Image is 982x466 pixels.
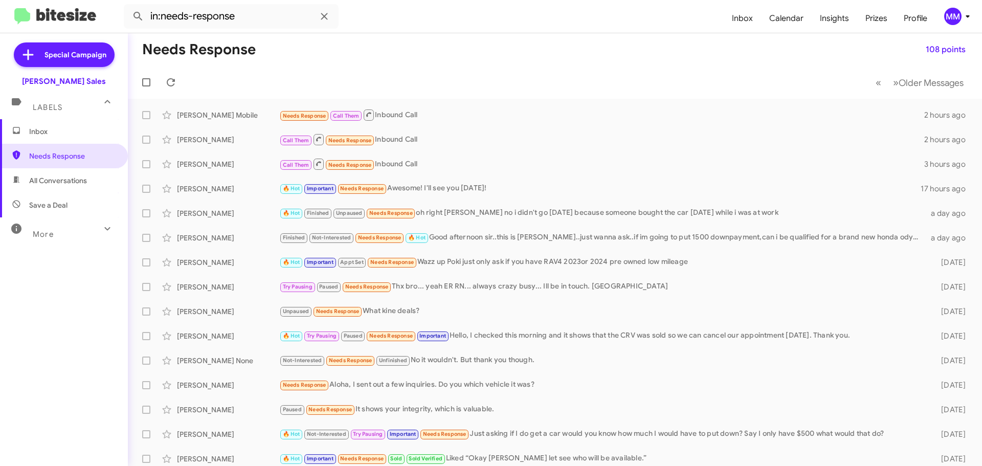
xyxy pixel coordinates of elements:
span: Needs Response [345,283,389,290]
span: Important [307,455,333,462]
span: Not-Interested [283,357,322,364]
span: 🔥 Hot [283,185,300,192]
div: [PERSON_NAME] [177,380,279,390]
span: Needs Response [283,113,326,119]
span: 🔥 Hot [283,259,300,265]
div: Good afternoon sir..this is [PERSON_NAME]..just wanna ask..if im going to put 1500 downpayment,ca... [279,232,925,243]
a: Inbox [724,4,761,33]
div: [DATE] [925,282,974,292]
span: 🔥 Hot [283,332,300,339]
span: Needs Response [370,259,414,265]
div: Inbound Call [279,133,924,146]
span: Needs Response [329,357,372,364]
div: [DATE] [925,257,974,268]
div: MM [944,8,962,25]
span: Needs Response [316,308,360,315]
span: 🔥 Hot [283,210,300,216]
div: Thx bro... yeah ER RN... always crazy busy... Ill be in touch. [GEOGRAPHIC_DATA] [279,281,925,293]
div: 17 hours ago [921,184,974,194]
span: Important [390,431,416,437]
div: [PERSON_NAME] [177,257,279,268]
div: [DATE] [925,405,974,415]
div: Liked “Okay [PERSON_NAME] let see who will be available.” [279,453,925,464]
div: [PERSON_NAME] [177,159,279,169]
div: It shows your integrity, which is valuable. [279,404,925,415]
div: Aloha, I sent out a few inquiries. Do you which vehicle it was? [279,379,925,391]
div: Just asking if I do get a car would you know how much I would have to put down? Say I only have $... [279,428,925,440]
input: Search [124,4,339,29]
h1: Needs Response [142,41,256,58]
a: Prizes [857,4,896,33]
span: Paused [319,283,338,290]
span: Appt Set [340,259,364,265]
div: [PERSON_NAME] [177,184,279,194]
span: Unpaused [336,210,363,216]
div: [PERSON_NAME] [177,306,279,317]
span: Inbox [29,126,116,137]
div: Inbound Call [279,158,924,170]
span: Needs Response [283,382,326,388]
span: Needs Response [340,185,384,192]
button: Next [887,72,970,93]
span: Call Them [333,113,360,119]
span: Sold Verified [409,455,442,462]
div: [PERSON_NAME] Mobile [177,110,279,120]
span: Important [419,332,446,339]
span: Needs Response [369,332,413,339]
span: Call Them [283,162,309,168]
div: [DATE] [925,356,974,366]
div: 2 hours ago [924,110,974,120]
div: What kine deals? [279,305,925,317]
span: Needs Response [358,234,401,241]
div: [PERSON_NAME] [177,405,279,415]
span: Needs Response [308,406,352,413]
span: Older Messages [899,77,964,88]
div: No it wouldn't. But thank you though. [279,354,925,366]
div: [PERSON_NAME] [177,135,279,145]
div: a day ago [925,208,974,218]
span: Not-Interested [307,431,346,437]
div: [PERSON_NAME] [177,208,279,218]
div: a day ago [925,233,974,243]
span: Important [307,185,333,192]
a: Special Campaign [14,42,115,67]
div: [PERSON_NAME] [177,454,279,464]
nav: Page navigation example [870,72,970,93]
span: All Conversations [29,175,87,186]
div: [PERSON_NAME] [177,429,279,439]
div: Wazz up Poki just only ask if you have RAV4 2023or 2024 pre owned low mileage [279,256,925,268]
span: Call Them [283,137,309,144]
span: Needs Response [423,431,466,437]
div: [PERSON_NAME] [177,331,279,341]
span: Needs Response [328,162,372,168]
span: Sold [390,455,402,462]
div: Inbound Call [279,108,924,121]
div: Awesome! I'll see you [DATE]! [279,183,921,194]
span: Save a Deal [29,200,68,210]
span: Finished [283,234,305,241]
span: Paused [283,406,302,413]
span: 108 points [926,40,966,59]
span: Profile [896,4,935,33]
span: Not-Interested [312,234,351,241]
span: More [33,230,54,239]
div: [PERSON_NAME] Sales [22,76,106,86]
span: Important [307,259,333,265]
span: » [893,76,899,89]
div: [DATE] [925,331,974,341]
span: Finished [307,210,329,216]
div: [PERSON_NAME] [177,233,279,243]
a: Calendar [761,4,812,33]
div: [DATE] [925,306,974,317]
span: Try Pausing [307,332,337,339]
div: 3 hours ago [924,159,974,169]
span: 🔥 Hot [408,234,426,241]
span: Try Pausing [283,283,313,290]
button: Previous [869,72,887,93]
span: Try Pausing [353,431,383,437]
div: oh right [PERSON_NAME] no i didn't go [DATE] because someone bought the car [DATE] while i was at... [279,207,925,219]
div: [DATE] [925,429,974,439]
